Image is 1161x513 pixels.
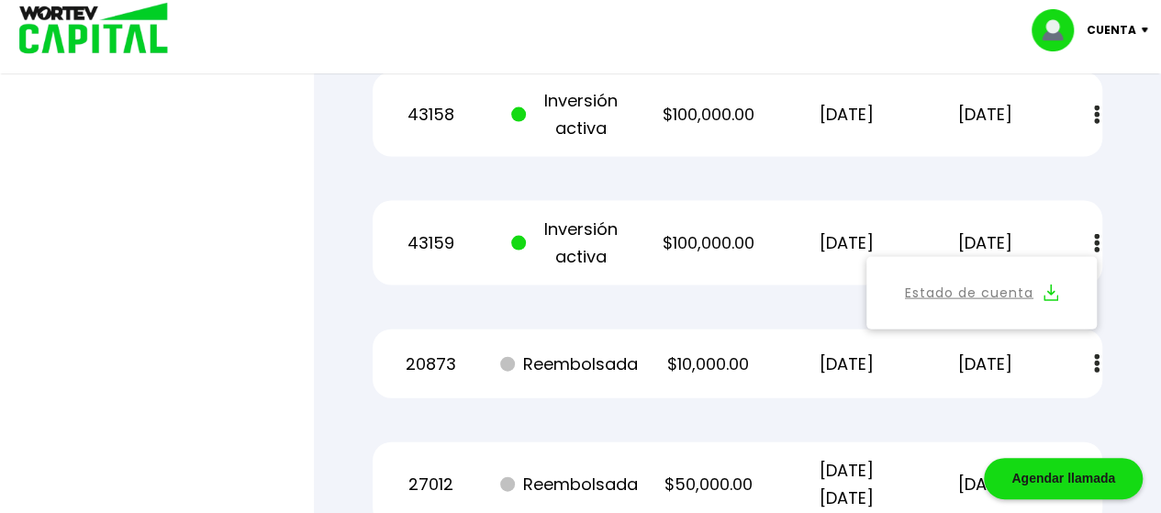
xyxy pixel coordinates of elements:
p: [DATE] [788,101,905,128]
p: [DATE] [927,351,1044,378]
p: Inversión activa [511,87,628,142]
p: Reembolsada [511,471,628,498]
p: 43158 [373,101,489,128]
p: Inversión activa [511,216,628,271]
p: [DATE] [927,471,1044,498]
img: icon-down [1136,28,1161,33]
p: $100,000.00 [650,229,766,257]
a: Estado de cuenta [905,282,1033,305]
p: $50,000.00 [650,471,766,498]
img: profile-image [1032,9,1087,51]
div: Agendar llamada [984,458,1143,499]
p: 43159 [373,229,489,257]
p: $100,000.00 [650,101,766,128]
p: [DATE] [788,229,905,257]
p: [DATE] [927,101,1044,128]
p: [DATE] [927,229,1044,257]
p: Cuenta [1087,17,1136,44]
p: Reembolsada [511,351,628,378]
p: $10,000.00 [650,351,766,378]
p: 27012 [373,471,489,498]
p: [DATE] [DATE] [788,457,905,512]
p: [DATE] [788,351,905,378]
p: 20873 [373,351,489,378]
button: Estado de cuenta [877,268,1086,318]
